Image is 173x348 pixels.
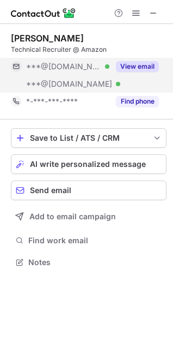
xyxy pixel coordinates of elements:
button: Find work email [11,233,166,248]
button: Notes [11,255,166,270]
span: Send email [30,186,71,195]
div: [PERSON_NAME] [11,33,84,44]
span: Add to email campaign [29,212,116,221]
span: Find work email [28,236,162,245]
button: Send email [11,181,166,200]
img: ContactOut v5.3.10 [11,7,76,20]
span: ***@[DOMAIN_NAME] [26,79,112,89]
div: Save to List / ATS / CRM [30,134,147,142]
span: Notes [28,257,162,267]
span: ***@[DOMAIN_NAME] [26,62,101,71]
span: AI write personalized message [30,160,146,169]
div: Technical Recruiter @ Amazon [11,45,166,55]
button: save-profile-one-click [11,128,166,148]
button: Add to email campaign [11,207,166,226]
button: Reveal Button [116,61,159,72]
button: AI write personalized message [11,154,166,174]
button: Reveal Button [116,96,159,107]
